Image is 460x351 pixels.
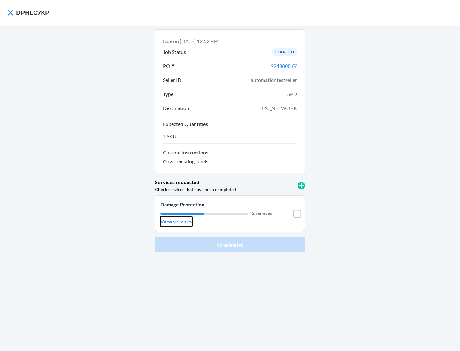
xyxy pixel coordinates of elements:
h4: DPHLC7KP [16,9,49,17]
span: services [256,210,272,216]
p: Due on [DATE] 12:52 PM [163,37,297,45]
button: View services [160,216,192,227]
div: Started [272,48,297,56]
p: Cover existing labels [163,158,208,165]
p: Custom Instructions [163,149,297,156]
a: 9943808 [271,63,297,69]
span: automationtestseller [251,76,297,84]
p: Type [163,90,173,98]
span: 2 [252,210,255,216]
p: Job Status [163,48,186,56]
span: SPD [287,90,297,98]
p: Check services that have been completed [155,186,236,193]
p: View services [160,218,192,225]
span: 9943808 [271,63,291,69]
p: Destination [163,104,189,112]
p: Damage Protection [160,201,272,208]
p: Services requested [155,178,199,186]
p: Expected Quantities [163,120,297,128]
button: Custom Instructions [163,149,297,158]
span: D2C_NETWORK [259,104,297,112]
button: Expected Quantities [163,120,297,129]
p: 1 SKU [163,132,177,140]
p: PO # [163,62,174,70]
p: Seller ID [163,76,181,84]
button: Complete job [155,237,305,252]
